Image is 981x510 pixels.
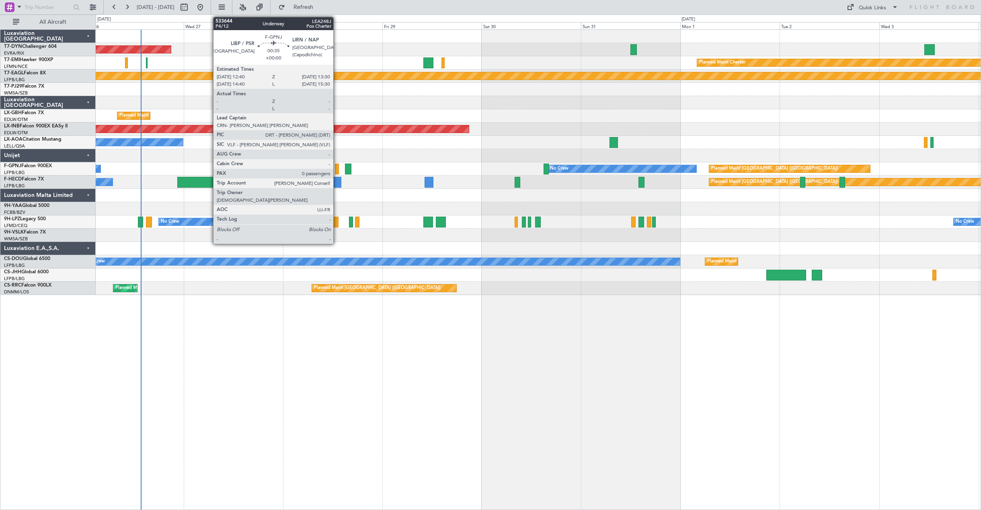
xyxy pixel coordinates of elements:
a: DNMM/LOS [4,289,29,295]
span: T7-EMI [4,57,20,62]
div: Wed 27 [184,22,283,29]
div: Sun 31 [581,22,680,29]
span: CS-RRC [4,283,21,288]
div: Planned Maint [GEOGRAPHIC_DATA] ([GEOGRAPHIC_DATA]) [707,256,834,268]
div: No Crew [550,163,568,175]
a: EVRA/RIX [4,50,24,56]
a: EDLW/DTM [4,117,28,123]
button: All Aircraft [9,16,87,29]
span: T7-PJ29 [4,84,22,89]
div: Planned Maint Nice ([GEOGRAPHIC_DATA]) [119,110,209,122]
span: LX-INB [4,124,20,129]
a: LFMN/NCE [4,63,28,70]
span: LX-GBH [4,111,22,115]
button: Quick Links [843,1,902,14]
span: F-GPNJ [4,164,21,168]
div: Planned Maint [GEOGRAPHIC_DATA] ([GEOGRAPHIC_DATA]) [115,282,242,294]
div: Planned Maint Chester [699,57,745,69]
div: Sat 30 [482,22,581,29]
span: 9H-LPZ [4,217,20,221]
a: T7-EAGLFalcon 8X [4,71,46,76]
a: 9H-LPZLegacy 500 [4,217,46,221]
div: Planned Maint [GEOGRAPHIC_DATA] ([GEOGRAPHIC_DATA]) [711,163,838,175]
a: WMSA/SZB [4,236,28,242]
a: CS-DOUGlobal 6500 [4,256,50,261]
span: 9H-YAA [4,203,22,208]
div: Tue 26 [84,22,184,29]
span: CS-JHH [4,270,21,274]
a: 9H-VSLKFalcon 7X [4,230,46,235]
a: EDLW/DTM [4,130,28,136]
a: T7-EMIHawker 900XP [4,57,53,62]
a: LFPB/LBG [4,77,25,83]
a: WMSA/SZB [4,90,28,96]
a: FCBB/BZV [4,209,25,215]
span: T7-DYN [4,44,22,49]
span: LX-AOA [4,137,23,142]
span: Refresh [287,4,320,10]
div: Mon 1 [680,22,780,29]
a: LX-GBHFalcon 7X [4,111,44,115]
a: T7-PJ29Falcon 7X [4,84,44,89]
a: F-HECDFalcon 7X [4,177,44,182]
a: LFPB/LBG [4,262,25,268]
a: LFPB/LBG [4,170,25,176]
a: F-GPNJFalcon 900EX [4,164,52,168]
div: Tue 2 [780,22,879,29]
a: LX-INBFalcon 900EX EASy II [4,124,68,129]
div: No Crew [161,216,179,228]
span: T7-EAGL [4,71,24,76]
input: Trip Number [25,1,71,13]
span: All Aircraft [21,19,85,25]
a: LFPB/LBG [4,183,25,189]
div: No Crew [956,216,974,228]
span: CS-DOU [4,256,23,261]
a: LFMD/CEQ [4,223,27,229]
span: 9H-VSLK [4,230,24,235]
div: Quick Links [859,4,886,12]
button: Refresh [275,1,323,14]
a: CS-JHHGlobal 6000 [4,270,49,274]
div: Planned Maint [GEOGRAPHIC_DATA] ([GEOGRAPHIC_DATA]) [314,282,441,294]
div: [DATE] [97,16,111,23]
div: [DATE] [681,16,695,23]
div: Fri 29 [382,22,482,29]
a: 9H-YAAGlobal 5000 [4,203,49,208]
div: Planned Maint [GEOGRAPHIC_DATA] ([GEOGRAPHIC_DATA]) [711,176,838,188]
div: Thu 28 [283,22,382,29]
a: T7-DYNChallenger 604 [4,44,57,49]
a: LFPB/LBG [4,276,25,282]
a: CS-RRCFalcon 900LX [4,283,51,288]
a: LELL/QSA [4,143,25,149]
span: F-HECD [4,177,22,182]
div: Wed 3 [879,22,979,29]
span: [DATE] - [DATE] [137,4,174,11]
a: LX-AOACitation Mustang [4,137,62,142]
